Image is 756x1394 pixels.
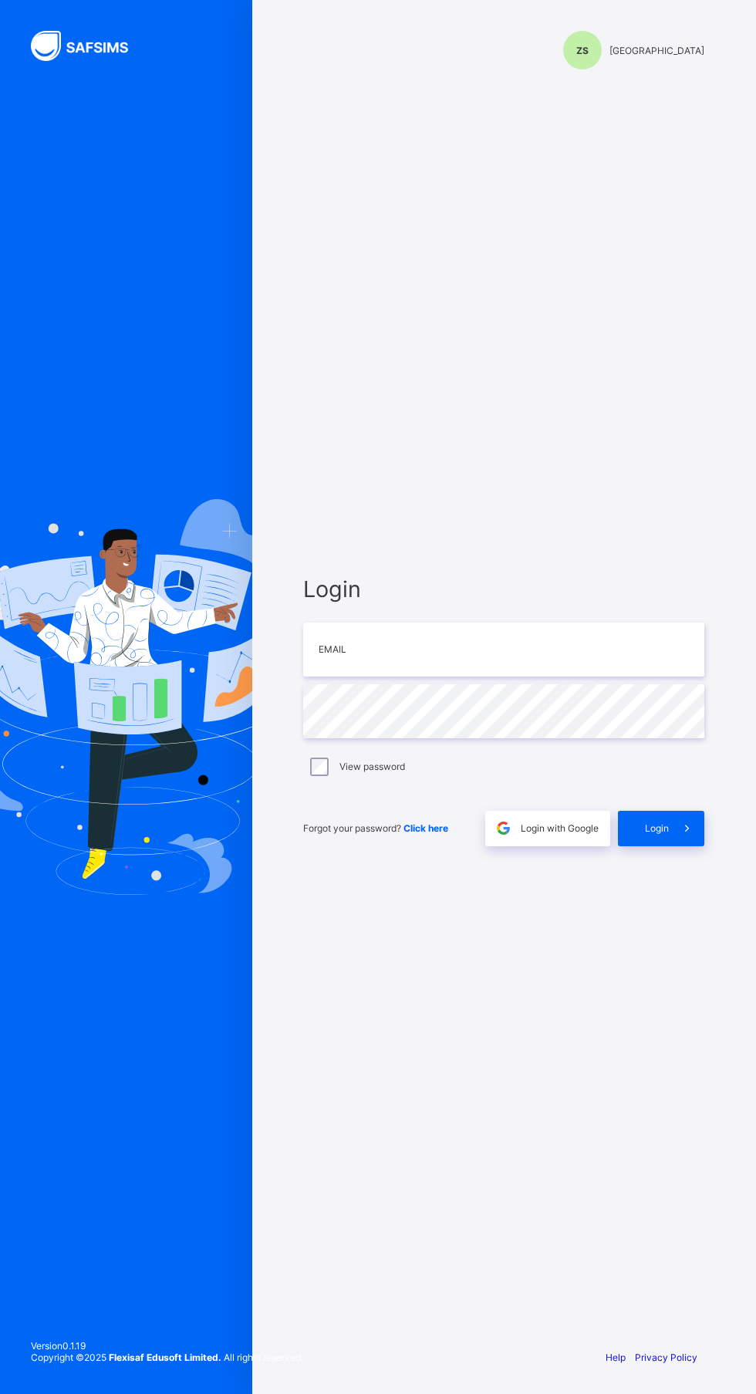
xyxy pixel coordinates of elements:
span: Forgot your password? [303,822,448,834]
strong: Flexisaf Edusoft Limited. [109,1352,221,1363]
span: ZS [576,45,589,56]
a: Click here [403,822,448,834]
span: Copyright © 2025 All rights reserved. [31,1352,303,1363]
span: Login with Google [521,822,599,834]
img: SAFSIMS Logo [31,31,147,61]
span: Version 0.1.19 [31,1340,303,1352]
a: Privacy Policy [635,1352,697,1363]
a: Help [606,1352,626,1363]
span: Login [645,822,669,834]
span: Login [303,575,704,602]
label: View password [339,761,405,772]
span: [GEOGRAPHIC_DATA] [609,45,704,56]
img: google.396cfc9801f0270233282035f929180a.svg [494,819,512,837]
